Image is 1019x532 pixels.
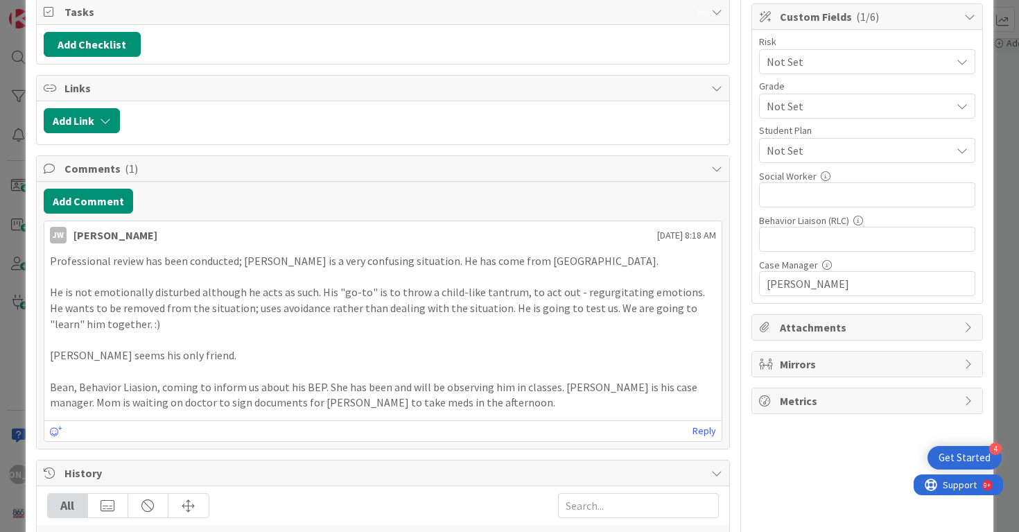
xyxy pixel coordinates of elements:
button: Add Comment [44,189,133,214]
span: Tasks [64,3,705,20]
p: He is not emotionally disturbed although he acts as such. His "go-to" is to throw a child-like ta... [50,284,717,332]
div: Open Get Started checklist, remaining modules: 4 [927,446,1002,470]
div: Risk [759,37,975,46]
input: Search... [558,493,719,518]
span: Custom Fields [780,8,957,25]
span: Metrics [780,393,957,409]
span: Support [29,2,63,19]
span: Mirrors [780,356,957,372]
div: All [48,494,88,517]
button: Add Checklist [44,32,141,57]
p: [PERSON_NAME] seems his only friend. [50,347,717,363]
div: 4 [989,443,1002,455]
div: [PERSON_NAME] [73,227,157,243]
div: Grade [759,81,975,91]
span: ( 1/6 ) [856,10,879,24]
label: Social Worker [759,170,817,182]
div: Student Plan [759,126,975,135]
p: Bean, Behavior Liasion, coming to inform us about his BEP. She has been and will be observing him... [50,379,717,411]
div: Get Started [939,451,991,465]
span: History [64,465,705,481]
span: Not Set [767,52,944,71]
span: Not Set [767,142,951,159]
span: Comments [64,160,705,177]
p: Professional review has been conducted; [PERSON_NAME] is a very confusing situation. He has come ... [50,253,717,269]
label: Behavior Liaison (RLC) [759,214,849,227]
div: 9+ [70,6,77,17]
span: [DATE] 8:18 AM [657,228,716,243]
span: ( 1 ) [125,162,138,175]
span: Links [64,80,705,96]
a: Reply [693,422,716,440]
span: Not Set [767,96,944,116]
button: Add Link [44,108,120,133]
span: Attachments [780,319,957,336]
label: Case Manager [759,259,818,271]
div: JW [50,227,67,243]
